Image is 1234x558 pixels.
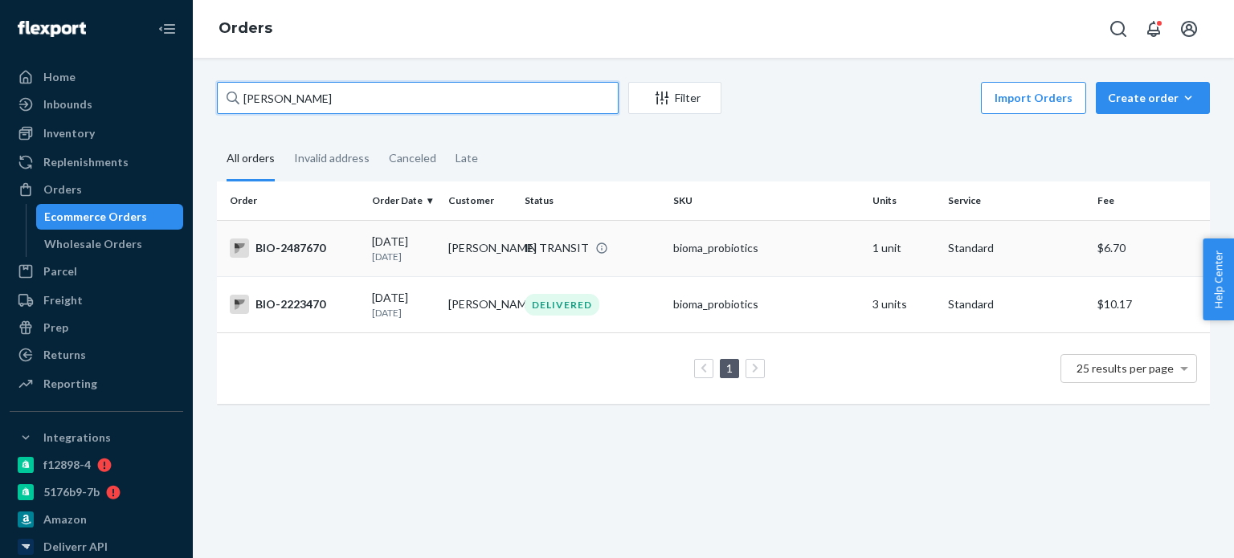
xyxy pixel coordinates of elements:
div: Late [456,137,478,179]
div: DELIVERED [525,294,599,316]
div: bioma_probiotics [673,240,859,256]
div: Filter [629,90,721,106]
p: Standard [948,240,1084,256]
div: [DATE] [372,290,435,320]
button: Import Orders [981,82,1086,114]
input: Search orders [217,82,619,114]
div: f12898-4 [43,457,91,473]
div: Ecommerce Orders [44,209,147,225]
div: Replenishments [43,154,129,170]
th: Units [866,181,942,220]
div: IN TRANSIT [525,240,589,256]
button: Open account menu [1173,13,1205,45]
div: Create order [1108,90,1198,106]
div: 5176b9-7b [43,484,100,500]
a: Freight [10,287,183,313]
a: Prep [10,315,183,340]
a: Orders [10,177,183,202]
a: Returns [10,342,183,368]
a: Amazon [10,507,183,532]
div: Inventory [43,125,95,141]
div: Amazon [43,511,87,527]
p: Standard [948,296,1084,312]
th: Order Date [366,181,442,220]
td: $10.17 [1091,276,1210,332]
a: Reporting [10,371,183,397]
div: BIO-2223470 [230,295,359,314]
div: Customer [448,193,512,207]
img: Flexport logo [18,21,86,37]
td: 1 unit [866,220,942,276]
a: f12898-4 [10,452,183,478]
button: Filter [628,82,721,114]
button: Create order [1096,82,1210,114]
a: Inventory [10,120,183,146]
div: Inbounds [43,96,92,112]
td: [PERSON_NAME] [442,220,518,276]
div: Reporting [43,376,97,392]
div: bioma_probiotics [673,296,859,312]
div: Canceled [389,137,436,179]
a: Orders [219,19,272,37]
div: Freight [43,292,83,308]
div: Home [43,69,76,85]
div: Prep [43,320,68,336]
th: Fee [1091,181,1210,220]
a: 5176b9-7b [10,479,183,505]
div: All orders [227,137,275,181]
div: [DATE] [372,234,435,263]
div: Parcel [43,263,77,279]
a: Page 1 is your current page [723,361,736,375]
a: Replenishments [10,149,183,175]
div: Integrations [43,430,111,446]
a: Parcel [10,259,183,284]
button: Close Navigation [151,13,183,45]
div: Invalid address [294,137,370,179]
p: [DATE] [372,250,435,263]
button: Help Center [1203,238,1234,320]
div: BIO-2487670 [230,238,359,258]
div: Deliverr API [43,539,108,555]
div: Orders [43,181,82,198]
th: Order [217,181,366,220]
a: Wholesale Orders [36,231,184,257]
span: 25 results per page [1077,361,1174,375]
a: Home [10,64,183,90]
th: SKU [667,181,865,220]
ol: breadcrumbs [206,6,285,52]
td: $6.70 [1091,220,1210,276]
a: Inbounds [10,92,183,117]
div: Wholesale Orders [44,236,142,252]
th: Service [942,181,1090,220]
td: 3 units [866,276,942,332]
p: [DATE] [372,306,435,320]
button: Integrations [10,425,183,450]
button: Open notifications [1138,13,1170,45]
td: [PERSON_NAME] [442,276,518,332]
button: Open Search Box [1102,13,1134,45]
div: Returns [43,347,86,363]
a: Ecommerce Orders [36,204,184,230]
th: Status [518,181,667,220]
